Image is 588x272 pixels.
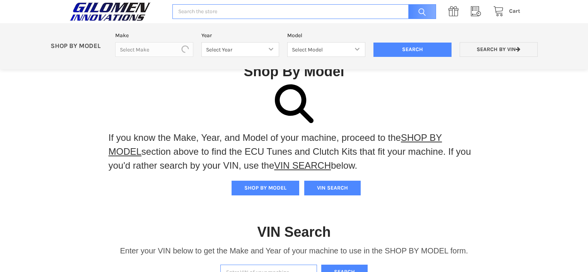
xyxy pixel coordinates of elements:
a: Cart [489,7,520,16]
p: Enter your VIN below to get the Make and Year of your machine to use in the SHOP BY MODEL form. [120,245,468,257]
input: Search the store [172,4,436,19]
label: Model [287,31,365,39]
p: If you know the Make, Year, and Model of your machine, proceed to the section above to find the E... [109,131,480,173]
a: SHOP BY MODEL [109,132,442,157]
span: Cart [509,8,520,14]
input: Search [404,4,436,19]
button: VIN SEARCH [304,181,361,195]
p: SHOP BY MODEL [46,42,111,50]
a: GILOMEN INNOVATIONS [68,2,164,21]
input: Search [373,43,452,57]
a: Search by VIN [460,42,538,57]
a: VIN SEARCH [274,160,331,171]
h1: Shop By Model [68,63,520,80]
img: GILOMEN INNOVATIONS [68,2,153,21]
button: SHOP BY MODEL [232,181,299,195]
h1: VIN Search [257,223,331,241]
label: Make [115,31,193,39]
label: Year [201,31,280,39]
